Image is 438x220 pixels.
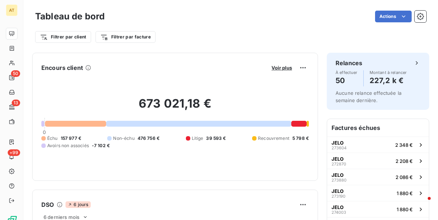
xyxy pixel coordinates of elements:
[332,162,346,166] span: 272870
[336,90,401,103] span: Aucune relance effectuée la semaine dernière.
[332,188,344,194] span: JELO
[6,4,18,16] div: AT
[138,135,160,142] span: 476 756 €
[332,140,344,146] span: JELO
[332,172,344,178] span: JELO
[96,31,156,43] button: Filtrer par facture
[113,135,134,142] span: Non-échu
[43,129,46,135] span: 0
[395,142,413,148] span: 2 348 €
[370,75,407,86] h4: 227,2 k €
[272,65,292,71] span: Voir plus
[206,135,226,142] span: 39 593 €
[397,206,413,212] span: 1 880 €
[35,10,105,23] h3: Tableau de bord
[65,201,90,208] span: 6 jours
[332,178,347,182] span: 273880
[396,174,413,180] span: 2 086 €
[47,142,89,149] span: Avoirs non associés
[12,100,20,106] span: 13
[327,185,429,201] button: JELO2731901 880 €
[192,135,203,142] span: Litige
[41,200,54,209] h6: DSO
[327,169,429,185] button: JELO2738802 086 €
[327,201,429,217] button: JELO2740031 880 €
[327,153,429,169] button: JELO2728702 208 €
[332,204,344,210] span: JELO
[336,75,357,86] h4: 50
[396,158,413,164] span: 2 208 €
[44,214,79,220] span: 6 derniers mois
[327,119,429,137] h6: Factures échues
[41,63,83,72] h6: Encours client
[397,190,413,196] span: 1 880 €
[47,135,58,142] span: Échu
[332,210,346,215] span: 274003
[41,96,309,118] h2: 673 021,18 €
[336,70,357,75] span: À effectuer
[92,142,110,149] span: -7 102 €
[336,59,362,67] h6: Relances
[332,146,347,150] span: 273604
[370,70,407,75] span: Montant à relancer
[6,101,17,113] a: 13
[375,11,412,22] button: Actions
[258,135,289,142] span: Recouvrement
[332,194,345,198] span: 273190
[332,156,344,162] span: JELO
[35,31,91,43] button: Filtrer par client
[327,137,429,153] button: JELO2736042 348 €
[292,135,309,142] span: 5 798 €
[11,70,20,77] span: 50
[61,135,81,142] span: 157 977 €
[269,64,294,71] button: Voir plus
[8,149,20,156] span: +99
[6,72,17,83] a: 50
[413,195,431,213] iframe: Intercom live chat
